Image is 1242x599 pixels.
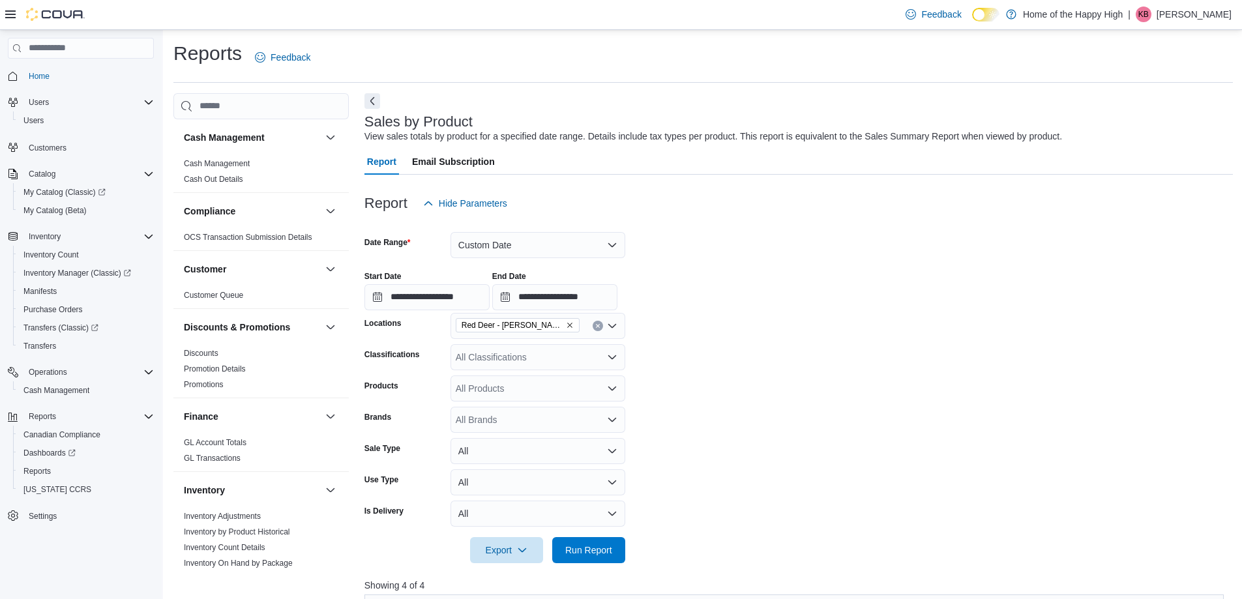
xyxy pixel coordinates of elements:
[367,149,396,175] span: Report
[23,250,79,260] span: Inventory Count
[18,320,104,336] a: Transfers (Classic)
[13,201,159,220] button: My Catalog (Beta)
[364,284,490,310] input: Press the down key to open a popover containing a calendar.
[18,463,56,479] a: Reports
[184,484,225,497] h3: Inventory
[23,304,83,315] span: Purchase Orders
[23,95,154,110] span: Users
[439,197,507,210] span: Hide Parameters
[364,475,398,485] label: Use Type
[29,511,57,521] span: Settings
[566,321,574,329] button: Remove Red Deer - Dawson Centre - Fire & Flower from selection in this group
[13,111,159,130] button: Users
[3,363,159,381] button: Operations
[23,364,72,380] button: Operations
[184,410,320,423] button: Finance
[900,1,966,27] a: Feedback
[184,542,265,553] span: Inventory Count Details
[323,482,338,498] button: Inventory
[364,318,402,329] label: Locations
[470,537,543,563] button: Export
[565,544,612,557] span: Run Report
[29,97,49,108] span: Users
[13,426,159,444] button: Canadian Compliance
[18,113,154,128] span: Users
[3,506,159,525] button: Settings
[13,444,159,462] a: Dashboards
[364,93,380,109] button: Next
[607,321,617,331] button: Open list of options
[412,149,495,175] span: Email Subscription
[29,231,61,242] span: Inventory
[478,537,535,563] span: Export
[323,130,338,145] button: Cash Management
[18,203,92,218] a: My Catalog (Beta)
[23,205,87,216] span: My Catalog (Beta)
[18,302,154,317] span: Purchase Orders
[921,8,961,21] span: Feedback
[18,445,81,461] a: Dashboards
[364,237,411,248] label: Date Range
[184,527,290,536] a: Inventory by Product Historical
[607,415,617,425] button: Open list of options
[18,113,49,128] a: Users
[184,321,320,334] button: Discounts & Promotions
[23,286,57,297] span: Manifests
[184,205,320,218] button: Compliance
[364,271,402,282] label: Start Date
[184,159,250,168] a: Cash Management
[184,438,246,447] a: GL Account Totals
[184,543,265,552] a: Inventory Count Details
[18,284,154,299] span: Manifests
[184,512,261,521] a: Inventory Adjustments
[451,469,625,495] button: All
[364,196,407,211] h3: Report
[23,139,154,155] span: Customers
[29,143,67,153] span: Customers
[18,338,61,354] a: Transfers
[23,166,61,182] button: Catalog
[13,300,159,319] button: Purchase Orders
[184,291,243,300] a: Customer Queue
[18,482,96,497] a: [US_STATE] CCRS
[13,337,159,355] button: Transfers
[184,380,224,389] a: Promotions
[23,229,154,244] span: Inventory
[184,131,320,144] button: Cash Management
[29,411,56,422] span: Reports
[3,407,159,426] button: Reports
[18,247,154,263] span: Inventory Count
[492,284,617,310] input: Press the down key to open a popover containing a calendar.
[1136,7,1151,22] div: Kelci Brenna
[23,409,61,424] button: Reports
[1157,7,1232,22] p: [PERSON_NAME]
[173,229,349,250] div: Compliance
[184,349,218,358] a: Discounts
[184,233,312,242] a: OCS Transaction Submission Details
[18,184,111,200] a: My Catalog (Classic)
[23,323,98,333] span: Transfers (Classic)
[173,345,349,398] div: Discounts & Promotions
[23,140,72,156] a: Customers
[18,184,154,200] span: My Catalog (Classic)
[18,338,154,354] span: Transfers
[8,61,154,559] nav: Complex example
[271,51,310,64] span: Feedback
[184,205,235,218] h3: Compliance
[3,227,159,246] button: Inventory
[184,263,226,276] h3: Customer
[173,40,242,66] h1: Reports
[23,508,154,524] span: Settings
[23,166,154,182] span: Catalog
[250,44,316,70] a: Feedback
[364,443,400,454] label: Sale Type
[173,435,349,471] div: Finance
[184,453,241,463] span: GL Transactions
[18,203,154,218] span: My Catalog (Beta)
[18,427,154,443] span: Canadian Compliance
[13,480,159,499] button: [US_STATE] CCRS
[18,265,136,281] a: Inventory Manager (Classic)
[13,246,159,264] button: Inventory Count
[364,506,404,516] label: Is Delivery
